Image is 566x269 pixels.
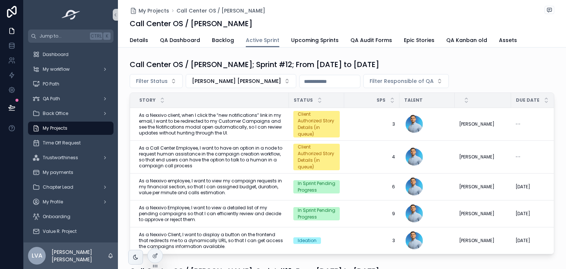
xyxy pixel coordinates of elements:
[192,77,281,85] span: [PERSON_NAME] [PERSON_NAME]
[298,207,335,220] div: In Sprint Pending Progress
[349,184,395,190] a: 6
[43,228,77,234] span: Value R. Project
[516,154,562,160] a: --
[28,195,113,209] a: My Profile
[136,77,168,85] span: Filter Status
[130,18,252,29] h1: Call Center OS / [PERSON_NAME]
[43,155,78,161] span: Trustworthiness
[499,36,517,44] span: Assets
[139,7,169,14] span: My Projects
[404,36,434,44] span: Epic Stories
[349,238,395,244] a: 3
[459,154,495,160] span: [PERSON_NAME]
[293,111,340,137] a: Client Authorized Story Details (in queue)
[139,97,156,103] span: Story
[130,59,379,70] h1: Call Center OS / [PERSON_NAME]; Sprint #12; From [DATE] to [DATE]
[516,121,562,127] a: --
[28,210,113,223] a: Onboarding
[43,66,70,72] span: My workflow
[298,237,317,244] div: Ideation
[43,125,67,131] span: My Projects
[39,33,87,39] span: Jump to...
[130,7,169,14] a: My Projects
[130,34,148,48] a: Details
[28,48,113,61] a: Dashboard
[377,97,385,103] span: SPs
[291,34,339,48] a: Upcoming Sprints
[52,248,108,263] p: [PERSON_NAME] [PERSON_NAME]
[24,43,118,242] div: scrollable content
[459,238,495,244] span: [PERSON_NAME]
[404,34,434,48] a: Epic Stories
[459,238,507,244] a: [PERSON_NAME]
[90,32,102,40] span: Ctrl
[160,36,200,44] span: QA Dashboard
[43,111,68,116] span: Back Office
[349,211,395,217] a: 9
[293,237,340,244] a: Ideation
[139,112,284,136] a: As a Nexxivo client, when I click the “new notifications” link in my email, I want to be redirect...
[139,145,284,169] a: As a Call Center Employee, I want to have an option in a node to request human assistance in the ...
[139,178,284,196] a: As a Nexxivo employee, I want to view my campaign requests in my financial section, so that I can...
[459,211,495,217] span: [PERSON_NAME]
[43,81,59,87] span: PO Path
[43,140,81,146] span: Time Off Request
[43,184,73,190] span: Chapter Lead
[516,184,562,190] a: [DATE]
[43,170,73,175] span: My payments
[516,97,539,103] span: Due Date
[177,7,265,14] a: Call Center OS / [PERSON_NAME]
[516,211,562,217] a: [DATE]
[349,121,395,127] span: 3
[349,154,395,160] a: 4
[298,180,335,193] div: In Sprint Pending Progress
[104,33,110,39] span: K
[294,97,313,103] span: Status
[459,184,495,190] span: [PERSON_NAME]
[246,36,279,44] span: Active Sprint
[43,52,69,57] span: Dashboard
[459,121,495,127] span: [PERSON_NAME]
[28,151,113,164] a: Trustworthiness
[370,77,434,85] span: Filter Responsible of QA
[186,74,296,88] button: Select Button
[130,74,183,88] button: Select Button
[28,225,113,238] a: Value R. Project
[212,36,234,44] span: Backlog
[459,184,507,190] a: [PERSON_NAME]
[43,214,70,220] span: Onboarding
[28,63,113,76] a: My workflow
[459,211,507,217] a: [PERSON_NAME]
[160,34,200,48] a: QA Dashboard
[28,29,113,43] button: Jump to...CtrlK
[32,251,42,260] span: LVA
[350,36,392,44] span: QA Audit Forms
[298,144,335,170] div: Client Authorized Story Details (in queue)
[446,36,487,44] span: QA Kanban old
[293,207,340,220] a: In Sprint Pending Progress
[43,96,60,102] span: QA Path
[28,166,113,179] a: My payments
[516,121,521,127] span: --
[459,154,507,160] a: [PERSON_NAME]
[459,121,507,127] a: [PERSON_NAME]
[363,74,449,88] button: Select Button
[28,107,113,120] a: Back Office
[212,34,234,48] a: Backlog
[298,111,335,137] div: Client Authorized Story Details (in queue)
[516,211,530,217] span: [DATE]
[404,97,423,103] span: Talent
[59,9,83,21] img: App logo
[139,205,284,223] a: As a Nexxivo Employee, I want to view a detailed list of my pending campaigns so that I can effic...
[246,34,279,48] a: Active Sprint
[139,232,284,249] span: As a Nexxivo Client, I want to display a button on the frontend that redirects me to a dynamicall...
